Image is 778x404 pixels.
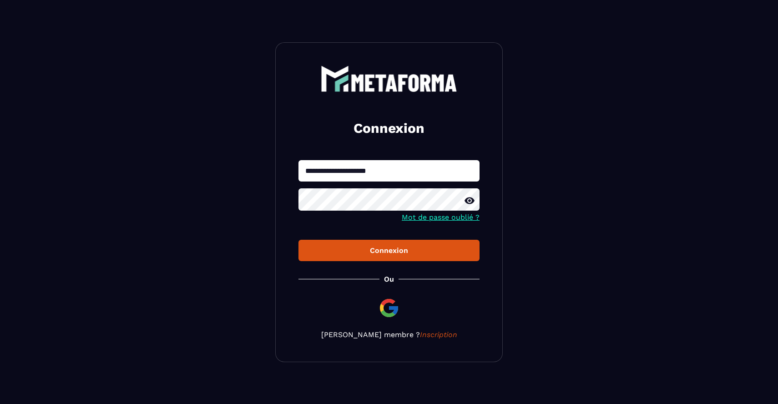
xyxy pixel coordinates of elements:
img: google [378,297,400,319]
a: Inscription [420,330,457,339]
a: logo [298,66,480,92]
button: Connexion [298,240,480,261]
p: [PERSON_NAME] membre ? [298,330,480,339]
a: Mot de passe oublié ? [402,213,480,222]
div: Connexion [306,246,472,255]
img: logo [321,66,457,92]
p: Ou [384,275,394,283]
h2: Connexion [309,119,469,137]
